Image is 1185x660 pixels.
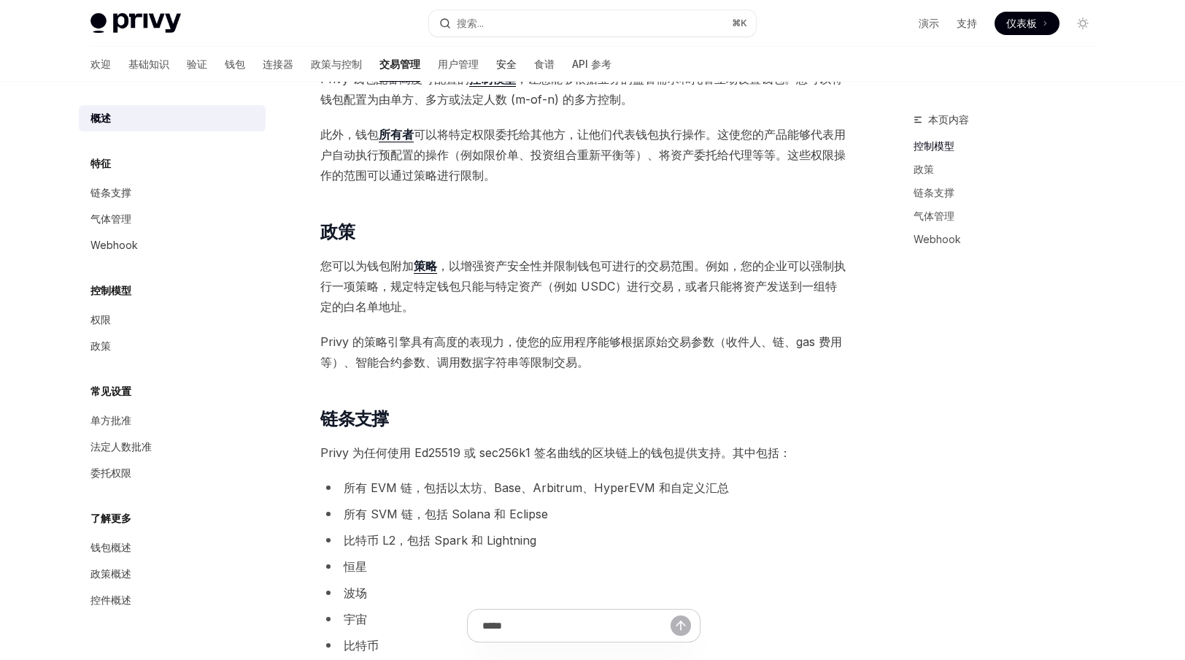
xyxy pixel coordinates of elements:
[79,434,266,460] a: 法定人数批准
[914,228,1106,251] a: Webhook
[90,157,111,169] font: 特征
[320,127,379,142] font: 此外，钱包
[90,186,131,199] font: 链条支撑
[90,212,131,225] font: 气体管理
[263,47,293,82] a: 连接器
[90,414,131,426] font: 单方批准
[914,181,1106,204] a: 链条支撑
[344,586,367,600] font: 波场
[90,567,131,580] font: 政策概述
[457,17,484,29] font: 搜索...
[414,258,437,273] font: 策略
[344,507,548,521] font: 所有 SVM 链，包括 Solana 和 Eclipse
[741,18,747,28] font: K
[320,221,355,242] font: 政策
[379,58,420,70] font: 交易管理
[320,127,846,183] font: 可以将特定权限委托给其他方，让他们代表钱包执行操作。这使您的产品能够代表用户自动执行预配置的操作（例如限价单、投资组合重新平衡等）、将资产委托给代理等等。这些权限操作的范围可以通过策略进行限制。
[79,534,266,561] a: 钱包概述
[914,163,934,175] font: 政策
[90,467,131,479] font: 委托权限
[90,313,111,326] font: 权限
[534,58,555,70] font: 食谱
[187,58,207,70] font: 验证
[79,180,266,206] a: 链条支撑
[79,232,266,258] a: Webhook
[311,58,362,70] font: 政策与控制
[90,239,138,251] font: Webhook
[79,460,266,486] a: 委托权限
[414,258,437,274] a: 策略
[79,561,266,587] a: 政策概述
[90,385,131,397] font: 常见设置
[90,13,181,34] img: 灯光标志
[438,47,479,82] a: 用户管理
[90,284,131,296] font: 控制模型
[90,440,152,453] font: 法定人数批准
[187,47,207,82] a: 验证
[534,47,555,82] a: 食谱
[320,258,846,314] font: ，以增强资产安全性并限制钱包可进行的交易范围。例如，您的企业可以强制执行一项策略，规定特定钱包只能与特定资产（例如 USDC）进行交易，或者只能将资产发送到一组特定的白名单地址。
[225,58,245,70] font: 钱包
[572,58,611,70] font: API 参考
[957,17,977,29] font: 支持
[1071,12,1095,35] button: 切换暗模式
[79,105,266,131] a: 概述
[928,113,969,126] font: 本页内容
[90,47,111,82] a: 欢迎
[320,258,414,273] font: 您可以为钱包附加
[79,333,266,359] a: 政策
[79,587,266,613] a: 控件概述
[311,47,362,82] a: 政策与控制
[914,139,954,152] font: 控制模型
[914,186,954,199] font: 链条支撑
[1006,17,1037,29] font: 仪表板
[320,445,791,460] font: Privy 为任何使用 Ed25519 或 sec256k1 签名曲线的区块链上的钱包提供支持。其中包括：
[732,18,741,28] font: ⌘
[79,206,266,232] a: 气体管理
[90,58,111,70] font: 欢迎
[344,533,536,548] font: 比特币 L2，包括 Spark 和 Lightning
[344,480,729,495] font: 所有 EVM 链，包括以太坊、Base、Arbitrum、HyperEVM 和自定义汇总
[914,158,1106,181] a: 政策
[320,334,842,369] font: Privy 的策略引擎具有高度的表现力，使您的应用程序能够根据原始交易参数（收件人、链、gas 费用等）、智能合约参数、调用数据字符串等限制交易。
[496,58,517,70] font: 安全
[914,210,954,222] font: 气体管理
[379,47,420,82] a: 交易管理
[496,47,517,82] a: 安全
[914,204,1106,228] a: 气体管理
[914,233,961,245] font: Webhook
[79,307,266,333] a: 权限
[914,134,1106,158] a: 控制模型
[128,58,169,70] font: 基础知识
[919,16,939,31] a: 演示
[90,541,131,553] font: 钱包概述
[128,47,169,82] a: 基础知识
[957,16,977,31] a: 支持
[919,17,939,29] font: 演示
[263,58,293,70] font: 连接器
[90,594,131,606] font: 控件概述
[379,127,414,142] a: 所有者
[90,512,131,524] font: 了解更多
[572,47,611,82] a: API 参考
[438,58,479,70] font: 用户管理
[90,112,111,124] font: 概述
[320,408,389,429] font: 链条支撑
[995,12,1059,35] a: 仪表板
[429,10,756,37] button: 搜索...⌘K
[79,407,266,434] a: 单方批准
[671,615,691,636] button: 发送消息
[225,47,245,82] a: 钱包
[90,339,111,352] font: 政策
[344,559,367,574] font: 恒星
